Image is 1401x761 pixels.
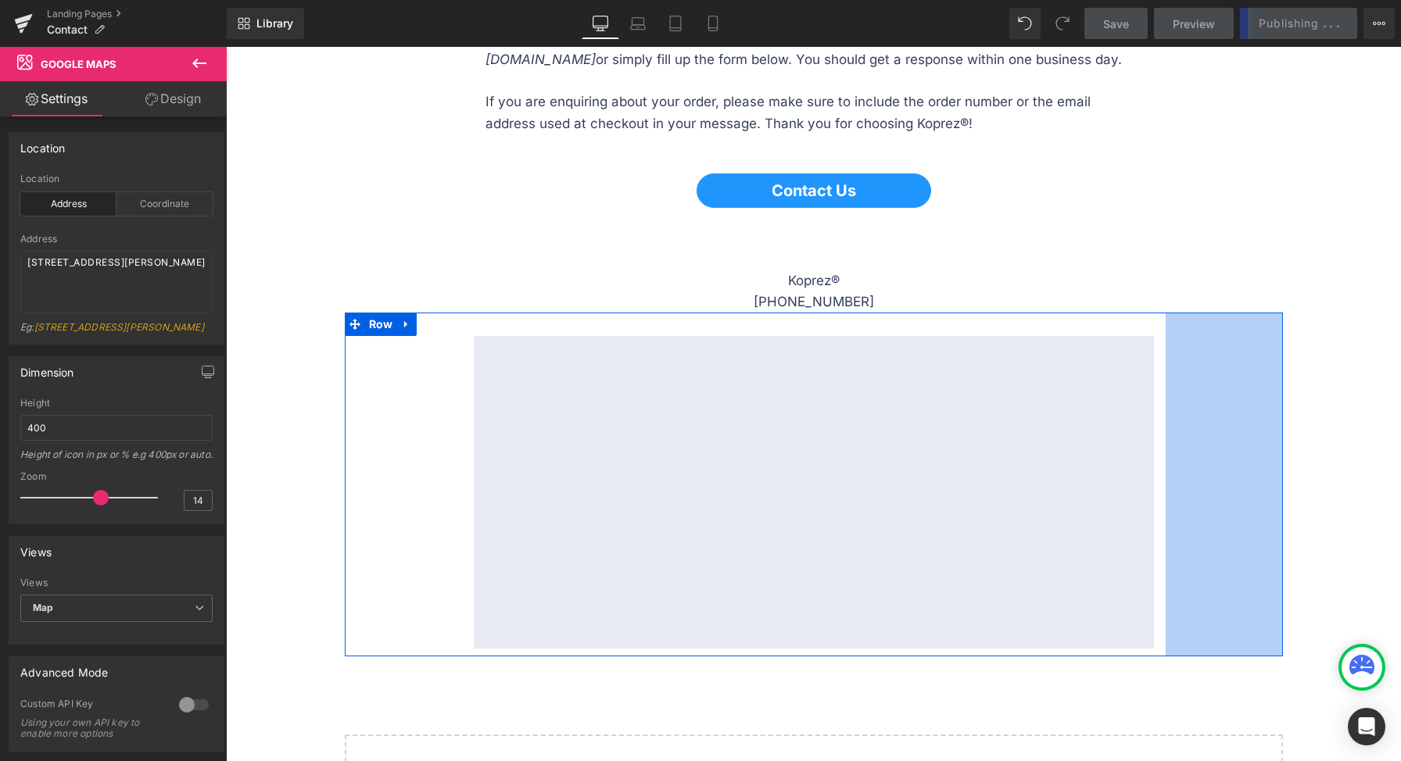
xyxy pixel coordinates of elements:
span: Contact [47,23,88,36]
a: Landing Pages [47,8,227,20]
div: Height [20,398,213,409]
button: Redo [1047,8,1078,39]
a: Tablet [657,8,694,39]
div: Zoom [20,471,213,482]
div: Advanced Mode [20,657,108,679]
div: Open Intercom Messenger [1348,708,1385,745]
div: Views [20,577,213,588]
a: Mobile [694,8,732,39]
div: Height of icon in px or % e.g 400px or auto. [20,448,213,471]
div: Coordinate [116,192,213,216]
div: Address [20,234,213,245]
span: Preview [1173,16,1215,32]
span: Save [1103,16,1129,32]
input: auto [20,415,213,441]
span: Google Maps [41,58,116,70]
div: Eg: [20,321,213,344]
a: Preview [1154,8,1234,39]
a: Laptop [619,8,657,39]
span: Row [139,266,171,289]
span: Contact Us [546,134,630,153]
a: Desktop [582,8,619,39]
span: Library [256,16,293,30]
a: Design [116,81,230,116]
button: Undo [1009,8,1041,39]
div: Using your own API key to enable more options [20,717,161,739]
p: If you are enquiring about your order, please make sure to include the order number or the email ... [260,45,916,87]
div: Dimension [20,357,74,379]
p: Koprez® [PHONE_NUMBER] [260,223,916,266]
a: Contact Us [471,127,705,161]
div: Views [20,537,52,559]
a: New Library [227,8,304,39]
button: More [1363,8,1395,39]
div: Address [20,192,116,216]
a: Expand / Collapse [170,266,191,289]
b: Map [33,602,53,613]
a: [STREET_ADDRESS][PERSON_NAME] [34,321,204,333]
div: Custom API Key [20,698,163,714]
div: Location [20,133,65,155]
div: Location [20,173,213,184]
